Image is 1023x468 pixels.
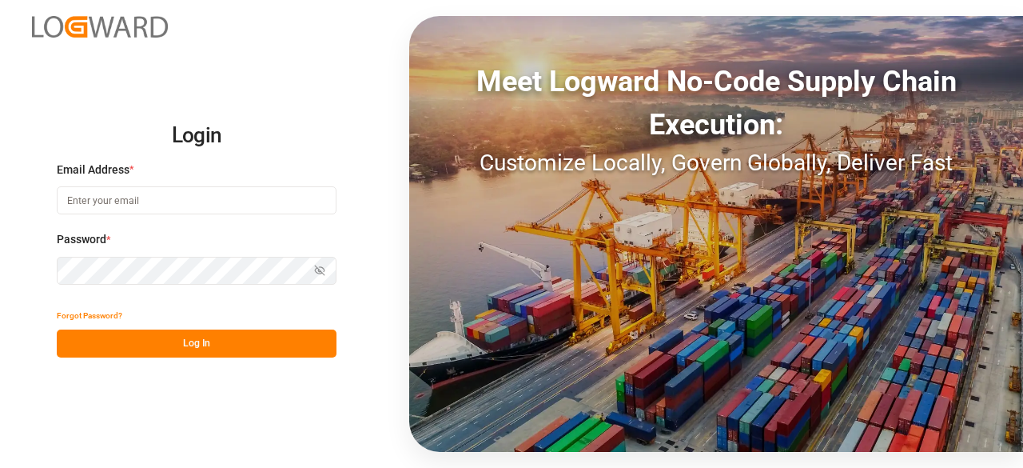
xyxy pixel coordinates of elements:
button: Log In [57,330,336,358]
input: Enter your email [57,186,336,214]
img: Logward_new_orange.png [32,16,168,38]
h2: Login [57,110,336,162]
div: Meet Logward No-Code Supply Chain Execution: [409,60,1023,146]
span: Password [57,231,106,248]
span: Email Address [57,162,129,178]
div: Customize Locally, Govern Globally, Deliver Fast [409,146,1023,180]
button: Forgot Password? [57,302,122,330]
